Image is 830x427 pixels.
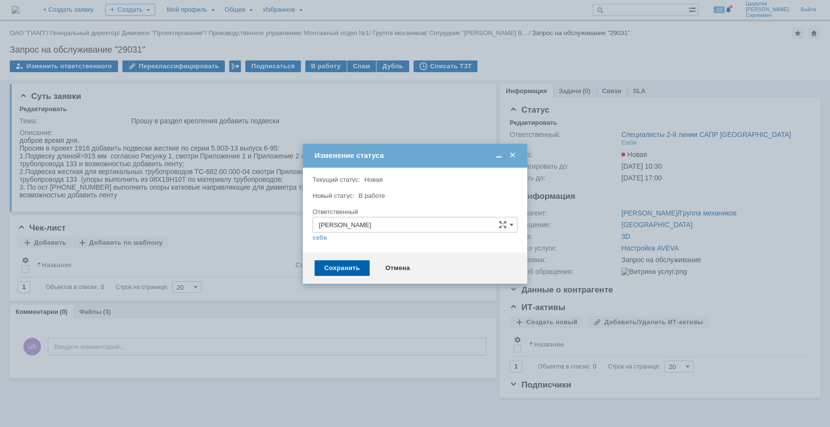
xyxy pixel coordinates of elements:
span: Сложная форма [499,221,507,229]
span: В работе [358,192,385,199]
span: Новая [364,176,383,183]
span: Свернуть (Ctrl + M) [494,151,504,160]
span: Закрыть [508,151,517,160]
div: Ответственный [313,209,515,215]
a: себе [313,234,327,242]
label: Новый статус: [313,192,355,199]
div: Изменение статуса [315,151,517,160]
label: Текущий статус: [313,176,360,183]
